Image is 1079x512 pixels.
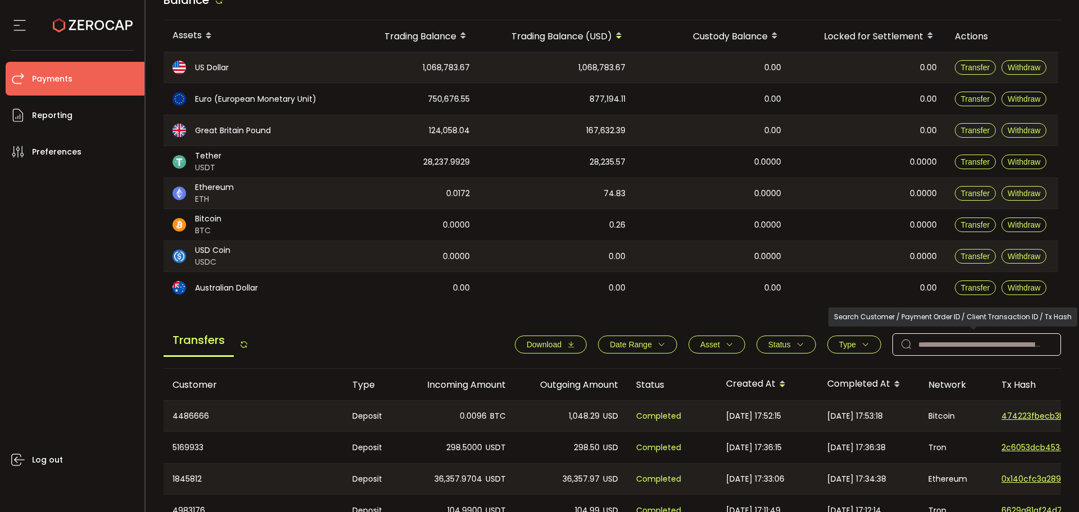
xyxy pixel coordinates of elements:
[961,283,990,292] span: Transfer
[603,441,618,454] span: USD
[609,250,625,263] span: 0.00
[343,378,402,391] div: Type
[827,473,886,486] span: [DATE] 17:34:38
[955,123,996,138] button: Transfer
[164,378,343,391] div: Customer
[1023,458,1079,512] iframe: Chat Widget
[173,187,186,200] img: eth_portfolio.svg
[32,107,72,124] span: Reporting
[955,186,996,201] button: Transfer
[827,441,886,454] span: [DATE] 17:36:38
[1008,252,1040,261] span: Withdraw
[610,340,652,349] span: Date Range
[839,340,856,349] span: Type
[756,336,816,354] button: Status
[636,441,681,454] span: Completed
[1001,249,1046,264] button: Withdraw
[609,282,625,294] span: 0.00
[919,432,992,463] div: Tron
[754,219,781,232] span: 0.0000
[955,155,996,169] button: Transfer
[1001,186,1046,201] button: Withdraw
[961,63,990,72] span: Transfer
[434,473,482,486] span: 36,357.9704
[173,218,186,232] img: btc_portfolio.svg
[1008,63,1040,72] span: Withdraw
[754,156,781,169] span: 0.0000
[700,340,720,349] span: Asset
[527,340,561,349] span: Download
[764,124,781,137] span: 0.00
[919,378,992,391] div: Network
[32,452,63,468] span: Log out
[910,187,937,200] span: 0.0000
[946,30,1058,43] div: Actions
[754,187,781,200] span: 0.0000
[164,401,343,431] div: 4486666
[446,441,482,454] span: 298.5000
[569,410,600,423] span: 1,048.29
[636,473,681,486] span: Completed
[164,432,343,463] div: 5169933
[920,282,937,294] span: 0.00
[603,410,618,423] span: USD
[402,378,515,391] div: Incoming Amount
[343,432,402,463] div: Deposit
[919,464,992,494] div: Ethereum
[343,464,402,494] div: Deposit
[688,336,745,354] button: Asset
[453,282,470,294] span: 0.00
[955,218,996,232] button: Transfer
[955,280,996,295] button: Transfer
[961,157,990,166] span: Transfer
[764,61,781,74] span: 0.00
[961,252,990,261] span: Transfer
[1001,92,1046,106] button: Withdraw
[479,26,634,46] div: Trading Balance (USD)
[828,307,1077,327] div: Search Customer / Payment Order ID / Client Transaction ID / Tx Hash
[726,441,782,454] span: [DATE] 17:36:15
[961,189,990,198] span: Transfer
[1008,220,1040,229] span: Withdraw
[827,410,883,423] span: [DATE] 17:53:18
[429,124,470,137] span: 124,058.04
[754,250,781,263] span: 0.0000
[443,250,470,263] span: 0.0000
[195,244,230,256] span: USD Coin
[609,219,625,232] span: 0.26
[195,193,234,205] span: ETH
[423,61,470,74] span: 1,068,783.67
[634,26,790,46] div: Custody Balance
[195,256,230,268] span: USDC
[1001,60,1046,75] button: Withdraw
[768,340,791,349] span: Status
[164,26,338,46] div: Assets
[173,61,186,74] img: usd_portfolio.svg
[955,249,996,264] button: Transfer
[910,156,937,169] span: 0.0000
[574,441,600,454] span: 298.50
[173,124,186,137] img: gbp_portfolio.svg
[423,156,470,169] span: 28,237.9929
[32,144,81,160] span: Preferences
[578,61,625,74] span: 1,068,783.67
[1001,155,1046,169] button: Withdraw
[164,325,234,357] span: Transfers
[910,219,937,232] span: 0.0000
[961,94,990,103] span: Transfer
[920,93,937,106] span: 0.00
[446,187,470,200] span: 0.0172
[195,62,229,74] span: US Dollar
[726,410,781,423] span: [DATE] 17:52:15
[910,250,937,263] span: 0.0000
[590,156,625,169] span: 28,235.57
[490,410,506,423] span: BTC
[586,124,625,137] span: 167,632.39
[563,473,600,486] span: 36,357.97
[1008,126,1040,135] span: Withdraw
[919,401,992,431] div: Bitcoin
[790,26,946,46] div: Locked for Settlement
[1008,157,1040,166] span: Withdraw
[173,155,186,169] img: usdt_portfolio.svg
